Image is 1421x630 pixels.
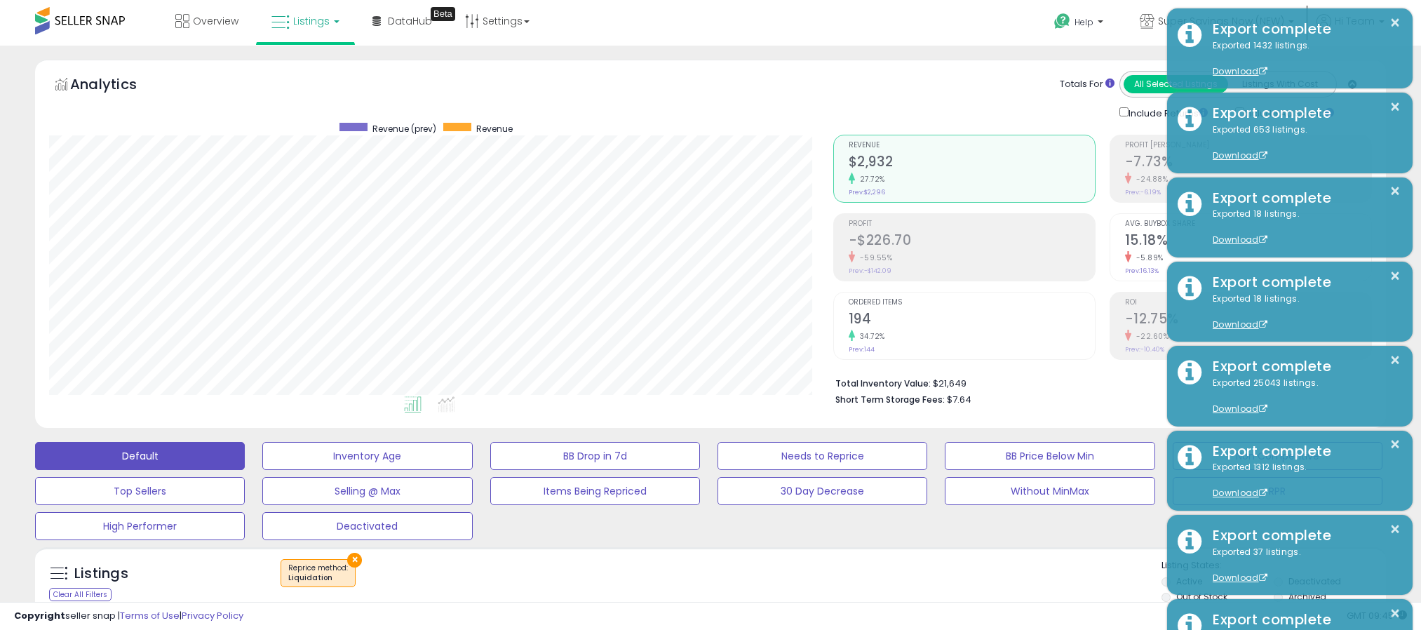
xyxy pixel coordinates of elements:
div: Export complete [1202,610,1402,630]
small: Prev: $2,296 [849,188,885,196]
a: Download [1213,149,1267,161]
small: Prev: -10.40% [1125,345,1164,354]
h2: -12.75% [1125,311,1371,330]
span: Reprice method : [288,563,348,584]
button: High Performer [35,512,245,540]
h5: Analytics [70,74,164,98]
button: × [1389,436,1401,453]
small: Prev: -$142.09 [849,267,891,275]
a: Download [1213,487,1267,499]
button: All Selected Listings [1124,75,1228,93]
li: $21,649 [835,374,1361,391]
h5: Listings [74,564,128,584]
span: Listings [293,14,330,28]
span: ROI [1125,299,1371,307]
span: Revenue [849,142,1095,149]
div: seller snap | | [14,610,243,623]
button: Items Being Repriced [490,477,700,505]
div: Export complete [1202,272,1402,293]
span: Profit [PERSON_NAME] [1125,142,1371,149]
span: Overview [193,14,238,28]
span: Help [1075,16,1093,28]
a: Download [1213,403,1267,415]
button: × [1389,267,1401,285]
button: × [1389,605,1401,622]
button: BB Price Below Min [945,442,1154,470]
div: Include Returns [1109,105,1225,121]
a: Download [1213,319,1267,330]
small: Prev: 144 [849,345,875,354]
b: Short Term Storage Fees: [835,394,945,406]
button: BB Drop in 7d [490,442,700,470]
span: Avg. Buybox Share [1125,220,1371,228]
button: Top Sellers [35,477,245,505]
div: Export complete [1202,525,1402,546]
div: Export complete [1202,19,1402,39]
h2: 194 [849,311,1095,330]
span: DataHub [388,14,432,28]
div: Exported 37 listings. [1202,546,1402,585]
div: Exported 1312 listings. [1202,461,1402,500]
div: Exported 18 listings. [1202,293,1402,332]
button: Needs to Reprice [718,442,927,470]
span: Ordered Items [849,299,1095,307]
button: Inventory Age [262,442,472,470]
button: 30 Day Decrease [718,477,927,505]
div: Exported 25043 listings. [1202,377,1402,416]
a: Download [1213,65,1267,77]
div: Exported 18 listings. [1202,208,1402,247]
strong: Copyright [14,609,65,622]
div: Export complete [1202,188,1402,208]
span: Super Savings Now (NEW) [1158,14,1284,28]
div: Export complete [1202,103,1402,123]
a: Download [1213,572,1267,584]
a: Privacy Policy [182,609,243,622]
small: 27.72% [855,174,885,185]
button: Default [35,442,245,470]
span: Revenue (prev) [372,123,436,135]
h2: -$226.70 [849,232,1095,251]
small: Prev: -6.19% [1125,188,1161,196]
button: Without MinMax [945,477,1154,505]
h2: -7.73% [1125,154,1371,173]
h2: $2,932 [849,154,1095,173]
small: Prev: 16.13% [1125,267,1159,275]
a: Download [1213,234,1267,246]
span: Profit [849,220,1095,228]
div: Liquidation [288,573,348,583]
div: Tooltip anchor [431,7,455,21]
div: Export complete [1202,356,1402,377]
button: × [1389,14,1401,32]
button: × [347,553,362,568]
button: × [1389,98,1401,116]
span: Revenue [476,123,513,135]
button: × [1389,182,1401,200]
small: -5.89% [1131,253,1164,263]
a: Help [1043,2,1117,46]
div: Totals For [1060,78,1114,91]
p: Listing States: [1161,559,1386,572]
small: -24.88% [1131,174,1169,185]
div: Exported 653 listings. [1202,123,1402,163]
b: Total Inventory Value: [835,377,931,389]
button: × [1389,351,1401,369]
div: Exported 1432 listings. [1202,39,1402,79]
button: Deactivated [262,512,472,540]
button: Selling @ Max [262,477,472,505]
small: 34.72% [855,331,885,342]
a: Terms of Use [120,609,180,622]
small: -22.60% [1131,331,1169,342]
span: $7.64 [947,393,971,406]
button: × [1389,521,1401,538]
i: Get Help [1053,13,1071,30]
small: -59.55% [855,253,893,263]
div: Export complete [1202,441,1402,462]
div: Clear All Filters [49,588,112,601]
h2: 15.18% [1125,232,1371,251]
